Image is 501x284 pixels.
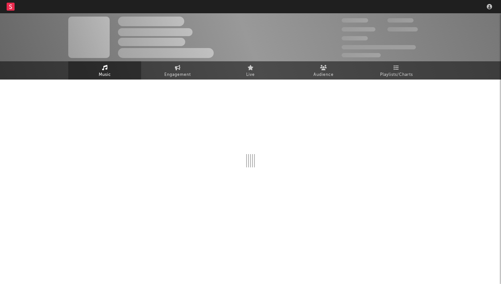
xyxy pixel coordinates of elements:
span: Engagement [164,71,191,79]
a: Music [68,61,141,80]
span: 100,000 [387,18,414,23]
span: 300,000 [342,18,368,23]
a: Playlists/Charts [360,61,433,80]
span: Live [246,71,255,79]
span: Playlists/Charts [380,71,413,79]
a: Audience [287,61,360,80]
a: Engagement [141,61,214,80]
span: 1,000,000 [387,27,418,31]
span: Music [99,71,111,79]
span: Jump Score: 85.0 [342,53,381,57]
span: Audience [313,71,334,79]
a: Live [214,61,287,80]
span: 50,000,000 [342,27,375,31]
span: 50,000,000 Monthly Listeners [342,45,416,49]
span: 100,000 [342,36,368,40]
